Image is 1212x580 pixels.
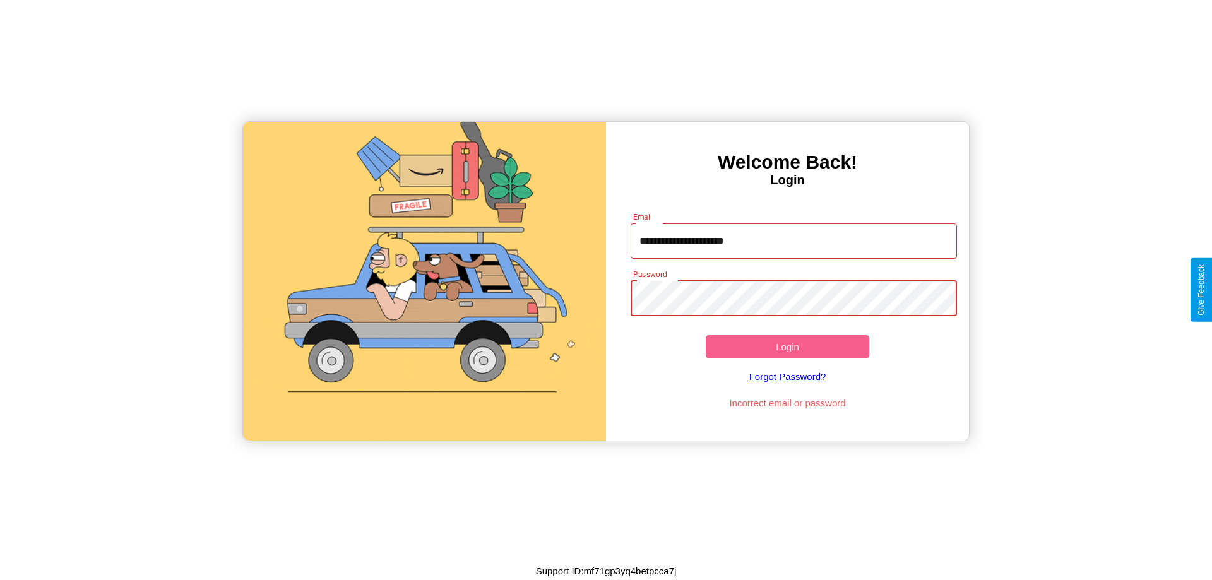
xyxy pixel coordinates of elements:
h4: Login [606,173,969,187]
label: Email [633,211,653,222]
h3: Welcome Back! [606,151,969,173]
a: Forgot Password? [624,358,951,394]
div: Give Feedback [1197,264,1206,316]
p: Incorrect email or password [624,394,951,411]
p: Support ID: mf71gp3yq4betpcca7j [536,562,677,579]
img: gif [243,122,606,441]
label: Password [633,269,667,280]
button: Login [706,335,869,358]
